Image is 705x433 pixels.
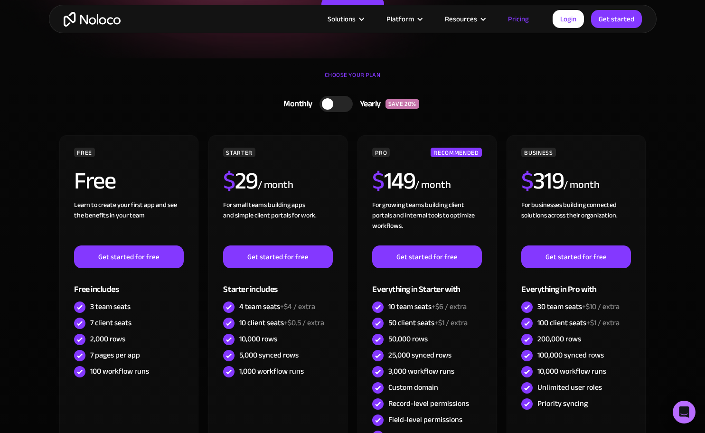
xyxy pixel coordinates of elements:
div: 200,000 rows [537,334,581,344]
div: 10,000 workflow runs [537,366,606,377]
div: STARTER [223,148,255,157]
div: Everything in Pro with [521,268,630,299]
span: +$1 / extra [434,316,468,330]
div: Starter includes [223,268,332,299]
div: For growing teams building client portals and internal tools to optimize workflows. [372,200,481,245]
span: $ [521,159,533,203]
span: +$0.5 / extra [284,316,324,330]
span: +$4 / extra [280,300,315,314]
h2: Free [74,169,115,193]
div: 50,000 rows [388,334,428,344]
div: 100 client seats [537,318,620,328]
span: $ [223,159,235,203]
a: home [64,12,121,27]
div: Yearly [353,97,385,111]
div: Solutions [316,13,375,25]
h2: 29 [223,169,258,193]
div: RECOMMENDED [431,148,481,157]
a: Get started for free [372,245,481,268]
div: / month [564,178,599,193]
div: / month [415,178,451,193]
a: Get started for free [521,245,630,268]
a: Login [553,10,584,28]
div: 100,000 synced rows [537,350,604,360]
div: FREE [74,148,95,157]
div: 3 team seats [90,301,131,312]
div: Priority syncing [537,398,588,409]
a: Get started for free [223,245,332,268]
div: For small teams building apps and simple client portals for work. ‍ [223,200,332,245]
div: 5,000 synced rows [239,350,299,360]
a: Get started [591,10,642,28]
div: Free includes [74,268,183,299]
div: Field-level permissions [388,414,462,425]
span: +$1 / extra [586,316,620,330]
div: Platform [386,13,414,25]
div: 1,000 workflow runs [239,366,304,377]
div: 10,000 rows [239,334,277,344]
div: 4 team seats [239,301,315,312]
div: 2,000 rows [90,334,125,344]
div: 3,000 workflow runs [388,366,454,377]
div: Learn to create your first app and see the benefits in your team ‍ [74,200,183,245]
div: / month [258,178,293,193]
div: 10 team seats [388,301,467,312]
div: BUSINESS [521,148,555,157]
a: Get started for free [74,245,183,268]
div: 30 team seats [537,301,620,312]
div: 7 pages per app [90,350,140,360]
div: Unlimited user roles [537,382,602,393]
h2: 149 [372,169,415,193]
div: Record-level permissions [388,398,469,409]
div: Platform [375,13,433,25]
div: Resources [445,13,477,25]
div: CHOOSE YOUR PLAN [58,68,647,92]
div: Solutions [328,13,356,25]
span: +$6 / extra [432,300,467,314]
div: SAVE 20% [385,99,419,109]
h2: 319 [521,169,564,193]
div: PRO [372,148,390,157]
span: +$10 / extra [582,300,620,314]
div: 50 client seats [388,318,468,328]
div: 7 client seats [90,318,132,328]
span: $ [372,159,384,203]
div: Custom domain [388,382,438,393]
div: Everything in Starter with [372,268,481,299]
a: Pricing [496,13,541,25]
div: Resources [433,13,496,25]
div: Monthly [272,97,320,111]
div: 10 client seats [239,318,324,328]
div: For businesses building connected solutions across their organization. ‍ [521,200,630,245]
div: 100 workflow runs [90,366,149,377]
div: 25,000 synced rows [388,350,451,360]
div: Open Intercom Messenger [673,401,696,424]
